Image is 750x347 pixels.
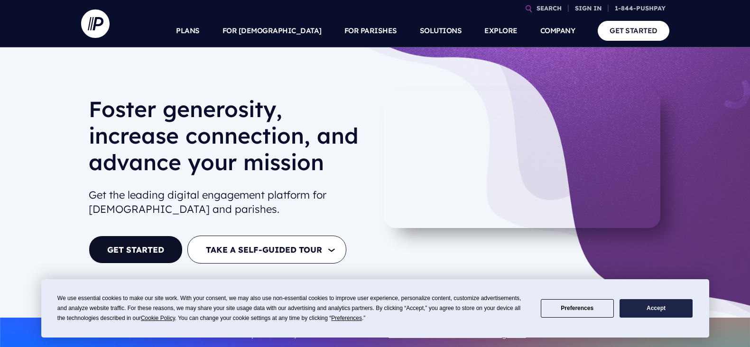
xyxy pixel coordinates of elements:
div: Cookie Consent Prompt [41,279,709,338]
span: Cookie Policy [141,315,175,321]
button: TAKE A SELF-GUIDED TOUR [187,236,346,264]
a: GET STARTED [89,236,183,264]
button: Accept [620,299,693,318]
span: Preferences [331,315,362,321]
a: SOLUTIONS [420,14,462,47]
a: COMPANY [540,14,575,47]
h1: Foster generosity, increase connection, and advance your mission [89,96,368,183]
a: FOR [DEMOGRAPHIC_DATA] [222,14,322,47]
div: We use essential cookies to make our site work. With your consent, we may also use non-essential ... [57,293,529,323]
h2: Get the leading digital engagement platform for [DEMOGRAPHIC_DATA] and parishes. [89,184,368,221]
a: PLANS [176,14,200,47]
a: EXPLORE [484,14,518,47]
a: GET STARTED [598,21,669,40]
a: see what innovations are coming next. [389,329,526,339]
a: FOR PARISHES [344,14,397,47]
button: Preferences [541,299,614,318]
